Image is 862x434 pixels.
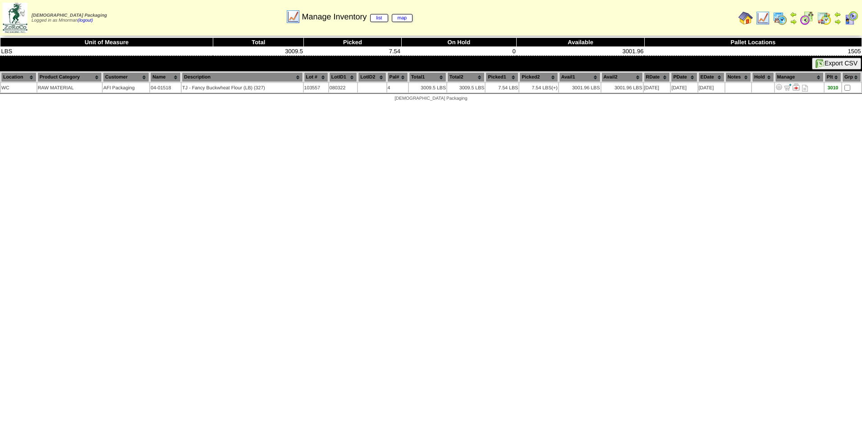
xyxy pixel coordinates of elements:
[150,72,181,82] th: Name
[78,18,93,23] a: (logout)
[486,83,518,92] td: 7.54 LBS
[358,72,386,82] th: LotID2
[698,72,724,82] th: EDate
[698,83,724,92] td: [DATE]
[150,83,181,92] td: 04-01518
[32,13,107,18] span: [DEMOGRAPHIC_DATA] Packaging
[3,3,28,33] img: zoroco-logo-small.webp
[447,83,485,92] td: 3009.5 LBS
[1,72,37,82] th: Location
[213,47,304,56] td: 3009.5
[392,14,413,22] a: map
[387,72,408,82] th: Pal#
[387,83,408,92] td: 4
[775,83,783,91] img: Adjust
[812,58,861,69] button: Export CSV
[644,47,862,56] td: 1505
[752,72,774,82] th: Hold
[738,11,753,25] img: home.gif
[329,83,357,92] td: 080322
[842,72,861,82] th: Grp
[304,47,401,56] td: 7.54
[103,72,149,82] th: Customer
[519,83,558,92] td: 7.54 LBS
[182,72,303,82] th: Description
[802,85,808,92] i: Note
[182,83,303,92] td: TJ - Fancy Buckwheat Flour (LB) (327)
[486,72,518,82] th: Picked1
[304,72,328,82] th: Lot #
[671,72,697,82] th: PDate
[519,72,558,82] th: Picked2
[286,9,300,24] img: line_graph.gif
[370,14,388,22] a: list
[559,83,601,92] td: 3001.96 LBS
[401,47,517,56] td: 0
[784,83,791,91] img: Move
[644,72,670,82] th: RDate
[32,13,107,23] span: Logged in as Mnorman
[775,72,824,82] th: Manage
[0,47,213,56] td: LBS
[834,18,841,25] img: arrowright.gif
[103,83,149,92] td: AFI Packaging
[793,83,800,91] img: Manage Hold
[834,11,841,18] img: arrowleft.gif
[37,72,102,82] th: Product Category
[517,47,645,56] td: 3001.96
[409,72,446,82] th: Total1
[559,72,601,82] th: Avail1
[304,38,401,47] th: Picked
[551,85,557,91] div: (+)
[817,11,831,25] img: calendarinout.gif
[825,72,841,82] th: Plt
[773,11,787,25] img: calendarprod.gif
[37,83,102,92] td: RAW MATERIAL
[671,83,697,92] td: [DATE]
[844,11,858,25] img: calendarcustomer.gif
[0,38,213,47] th: Unit of Measure
[601,72,643,82] th: Avail2
[447,72,485,82] th: Total2
[409,83,446,92] td: 3009.5 LBS
[725,72,751,82] th: Notes
[790,18,797,25] img: arrowright.gif
[790,11,797,18] img: arrowleft.gif
[1,83,37,92] td: WC
[329,72,357,82] th: LotID1
[394,96,467,101] span: [DEMOGRAPHIC_DATA] Packaging
[825,85,841,91] div: 3010
[304,83,328,92] td: 103557
[213,38,304,47] th: Total
[517,38,645,47] th: Available
[644,83,670,92] td: [DATE]
[756,11,770,25] img: line_graph.gif
[401,38,517,47] th: On Hold
[800,11,814,25] img: calendarblend.gif
[816,59,825,68] img: excel.gif
[302,12,413,22] span: Manage Inventory
[644,38,862,47] th: Pallet Locations
[601,83,643,92] td: 3001.96 LBS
